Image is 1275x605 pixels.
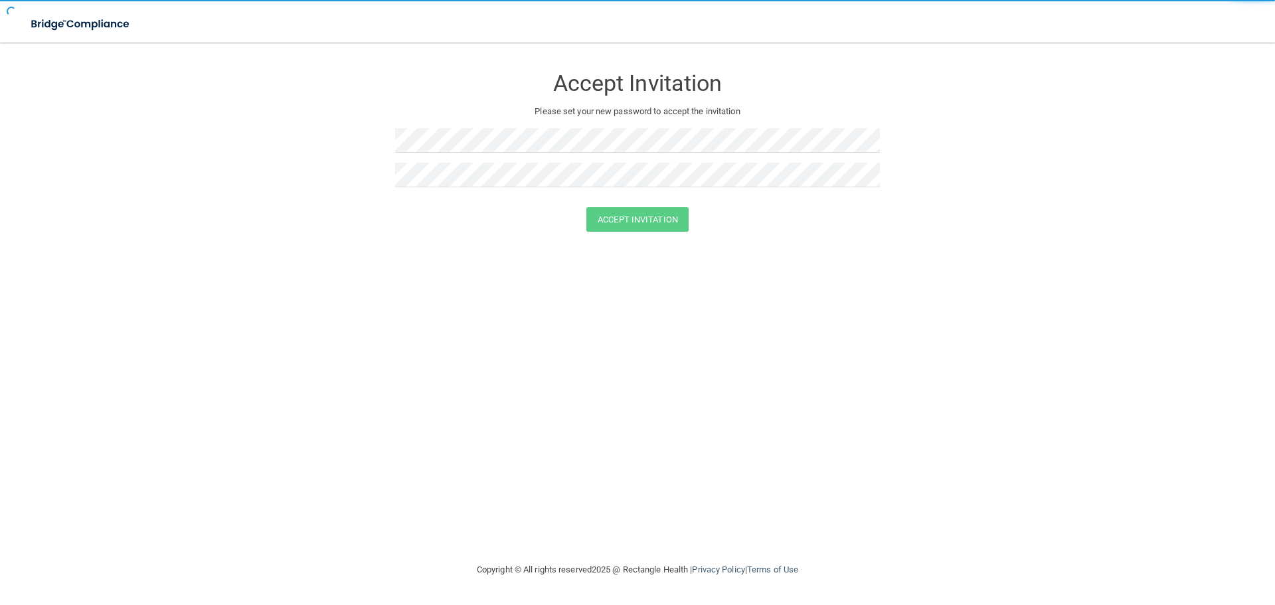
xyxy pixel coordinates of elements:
a: Terms of Use [747,564,798,574]
button: Accept Invitation [586,207,689,232]
h3: Accept Invitation [395,71,880,96]
a: Privacy Policy [692,564,744,574]
div: Copyright © All rights reserved 2025 @ Rectangle Health | | [395,549,880,591]
img: bridge_compliance_login_screen.278c3ca4.svg [20,11,142,38]
p: Please set your new password to accept the invitation [405,104,870,120]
